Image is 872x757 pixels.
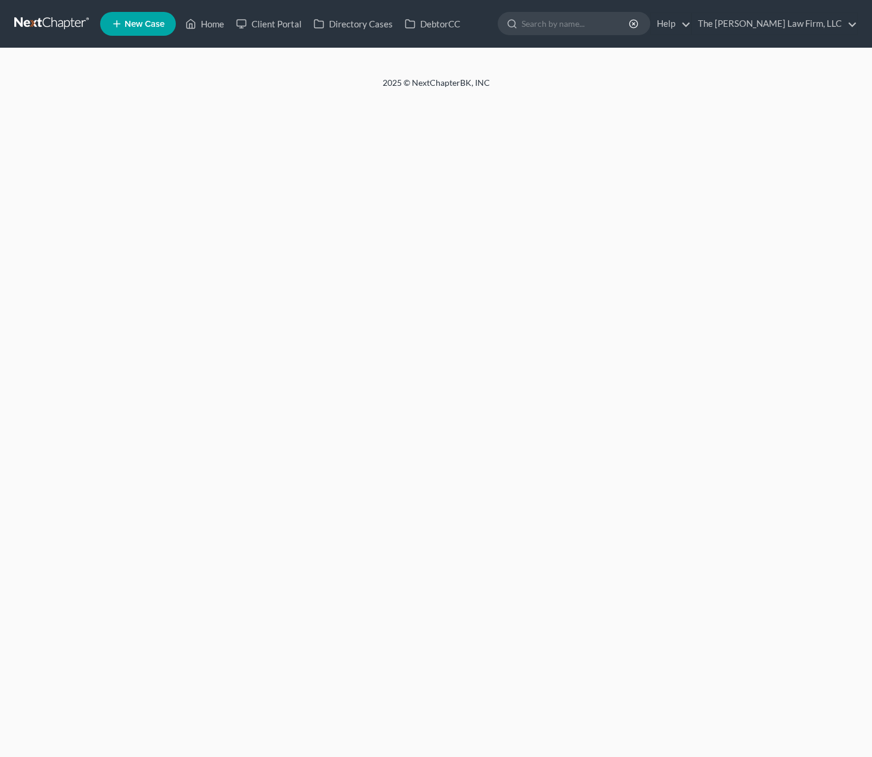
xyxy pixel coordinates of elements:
[179,13,230,35] a: Home
[399,13,466,35] a: DebtorCC
[308,13,399,35] a: Directory Cases
[230,13,308,35] a: Client Portal
[651,13,691,35] a: Help
[522,13,631,35] input: Search by name...
[125,20,165,29] span: New Case
[692,13,857,35] a: The [PERSON_NAME] Law Firm, LLC
[97,77,776,98] div: 2025 © NextChapterBK, INC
